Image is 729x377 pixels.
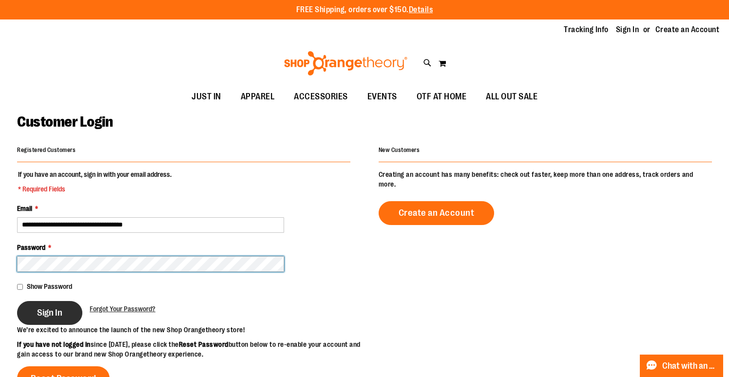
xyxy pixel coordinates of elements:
a: Tracking Info [564,24,609,35]
span: Show Password [27,283,72,290]
span: Password [17,244,45,251]
legend: If you have an account, sign in with your email address. [17,170,173,194]
span: Customer Login [17,113,113,130]
a: Forgot Your Password? [90,304,155,314]
strong: Registered Customers [17,147,76,153]
button: Chat with an Expert [640,355,724,377]
span: Forgot Your Password? [90,305,155,313]
button: Sign In [17,301,82,325]
strong: Reset Password [179,340,229,348]
span: Chat with an Expert [662,361,717,371]
p: Creating an account has many benefits: check out faster, keep more than one address, track orders... [379,170,712,189]
a: Create an Account [655,24,720,35]
a: Create an Account [379,201,495,225]
img: Shop Orangetheory [283,51,409,75]
span: * Required Fields [18,184,172,194]
span: EVENTS [367,86,397,108]
span: OTF AT HOME [417,86,467,108]
a: Sign In [616,24,639,35]
span: Email [17,205,32,212]
p: FREE Shipping, orders over $150. [296,4,433,16]
a: Details [409,5,433,14]
span: ALL OUT SALE [486,86,537,108]
span: ACCESSORIES [294,86,348,108]
span: Sign In [37,307,62,318]
span: JUST IN [192,86,221,108]
p: We’re excited to announce the launch of the new Shop Orangetheory store! [17,325,364,335]
span: Create an Account [399,207,475,218]
strong: If you have not logged in [17,340,91,348]
strong: New Customers [379,147,420,153]
p: since [DATE], please click the button below to re-enable your account and gain access to our bran... [17,339,364,359]
span: APPAREL [241,86,275,108]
